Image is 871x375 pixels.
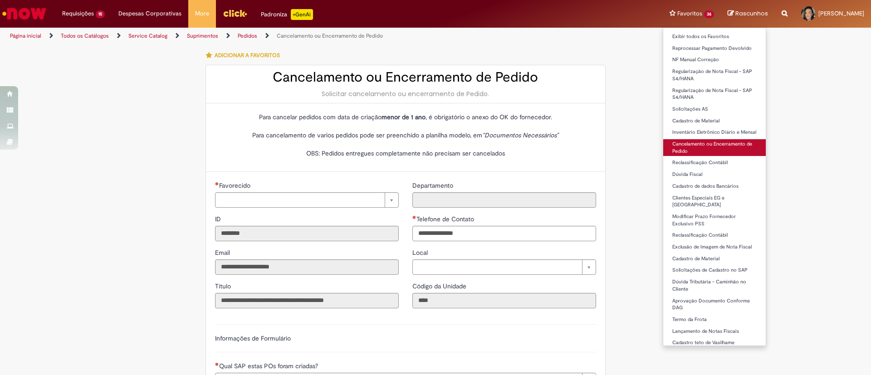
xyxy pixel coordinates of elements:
a: Reprocessar Pagamento Devolvido [663,44,766,54]
a: Todos os Catálogos [61,32,109,39]
label: Somente leitura - Código da Unidade [412,282,468,291]
p: Para cancelar pedidos com data de criação , é obrigatório o anexo do OK do fornecedor. Para cance... [215,112,596,158]
div: Solicitar cancelamento ou encerramento de Pedido. [215,89,596,98]
a: Cadastro teto de Vasilhame [663,338,766,348]
button: Adicionar a Favoritos [206,46,285,65]
a: Rascunhos [728,10,768,18]
a: Regularização de Nota Fiscal - SAP S4/HANA [663,67,766,83]
a: Reclassificação Contábil [663,158,766,168]
input: Departamento [412,192,596,208]
a: Cadastro de Material [663,254,766,264]
img: ServiceNow [1,5,48,23]
a: Cadastro de Material [663,116,766,126]
span: Necessários - Favorecido [219,181,252,190]
label: Informações de Formulário [215,334,291,342]
a: Aprovação Documento Conforme DAG [663,296,766,313]
span: Necessários [215,362,219,366]
a: Lançamento de Notas Fiscais [663,326,766,336]
h2: Cancelamento ou Encerramento de Pedido [215,70,596,85]
span: Requisições [62,9,94,18]
span: Somente leitura - ID [215,215,223,223]
span: Favoritos [677,9,702,18]
a: Service Catalog [128,32,167,39]
a: Solicitações AS [663,104,766,114]
a: Cancelamento ou Encerramento de Pedido [277,32,383,39]
span: Local [412,248,430,257]
strong: menor de 1 ano [382,113,426,121]
span: Somente leitura - Título [215,282,233,290]
span: Telefone de Contato [416,215,476,223]
em: “Documentos Necessários” [482,131,558,139]
a: Clientes Especiais EG e [GEOGRAPHIC_DATA] [663,193,766,210]
span: 36 [704,10,714,18]
a: NF Manual Correção [663,55,766,65]
a: Suprimentos [187,32,218,39]
span: More [195,9,209,18]
span: Despesas Corporativas [118,9,181,18]
a: Regularização de Nota Fiscal - SAP S4/HANA [663,86,766,102]
a: Pedidos [238,32,257,39]
input: Código da Unidade [412,293,596,308]
a: Página inicial [10,32,41,39]
a: Limpar campo Local [412,259,596,275]
label: Somente leitura - ID [215,214,223,224]
div: Padroniza [261,9,313,20]
span: Rascunhos [735,9,768,18]
input: Título [215,293,399,308]
a: Solicitações de Cadastro no SAP [663,265,766,275]
label: Somente leitura - Departamento [412,181,455,190]
a: Termo da Frota [663,315,766,325]
input: ID [215,226,399,241]
span: Adicionar a Favoritos [215,52,280,59]
a: Exibir todos os Favoritos [663,32,766,42]
a: Inventário Eletrônico Diário e Mensal [663,127,766,137]
a: Cancelamento ou Encerramento de Pedido [663,139,766,156]
span: Necessários [215,182,219,185]
span: Somente leitura - Email [215,248,232,257]
a: Exclusão de Imagem de Nota Fiscal [663,242,766,252]
a: Dúvida Tributária - Caminhão no Cliente [663,277,766,294]
p: +GenAi [291,9,313,20]
a: Limpar campo Favorecido [215,192,399,208]
label: Somente leitura - Título [215,282,233,291]
a: Dúvida Fiscal [663,170,766,180]
input: Telefone de Contato [412,226,596,241]
a: Reclassificação Contábil [663,230,766,240]
span: 15 [96,10,105,18]
span: [PERSON_NAME] [818,10,864,17]
a: Modificar Prazo Fornecedor Exclusivo PSS [663,212,766,229]
ul: Trilhas de página [7,28,574,44]
span: Somente leitura - Código da Unidade [412,282,468,290]
label: Somente leitura - Email [215,248,232,257]
img: click_logo_yellow_360x200.png [223,6,247,20]
span: Qual SAP estas POs foram criadas? [219,362,320,370]
input: Email [215,259,399,275]
a: Cadastro de dados Bancários [663,181,766,191]
ul: Favoritos [663,27,766,346]
span: Obrigatório Preenchido [412,215,416,219]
